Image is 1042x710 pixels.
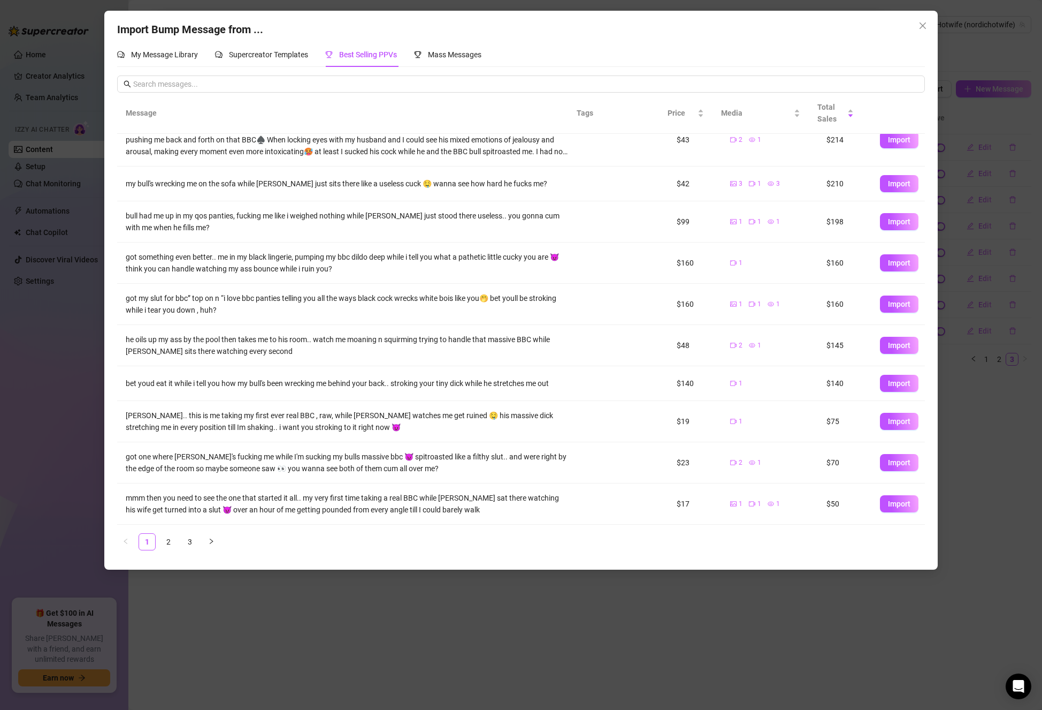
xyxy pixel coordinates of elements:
span: 1 [776,499,780,509]
td: $99 [668,201,722,243]
th: Price [659,93,712,134]
div: got one where [PERSON_NAME]'s fucking me while I'm sucking my bulls massive bbc 😈 spitroasted lik... [126,451,569,474]
div: my bull's wrecking me on the sofa while [PERSON_NAME] just sits there like a useless cuck 🤤 wanna... [126,178,569,190]
td: $160 [668,284,722,325]
span: 2 [739,458,742,468]
span: right [208,538,214,545]
td: $160 [818,284,871,325]
th: Total Sales [809,93,862,134]
span: 3 [739,179,742,189]
button: Import [880,131,918,148]
td: $160 [668,243,722,284]
span: Mass Messages [428,50,481,59]
td: $160 [818,243,871,284]
span: eye [768,180,774,187]
button: Close [914,17,931,34]
span: Total Sales [817,101,845,125]
span: Import [888,179,910,188]
div: he oils up my ass by the pool then takes me to his room.. watch me moaning n squirming trying to ... [126,334,569,357]
div: got something even better.. me in my black lingerie, pumping my bbc dildo deep while i tell you w... [126,251,569,275]
td: $70 [818,442,871,484]
span: comment [215,51,223,58]
th: Media [712,93,809,134]
div: bet youd eat it while i tell you how my bull's been wrecking me behind your back.. stroking your ... [126,377,569,389]
span: Import Bump Message from ... [117,23,263,36]
span: Import [888,458,910,467]
span: Import [888,341,910,350]
span: Import [888,379,910,388]
span: picture [730,501,737,507]
td: $210 [818,167,871,201]
input: Search messages... [133,78,918,90]
span: Price [668,107,695,119]
span: 1 [739,217,742,227]
button: Import [880,213,918,230]
div: bull had me up in my qos panties, fucking me like i weighed nothing while [PERSON_NAME] just stoo... [126,210,569,233]
span: 1 [757,499,761,509]
span: 2 [739,135,742,145]
span: picture [730,218,737,225]
span: trophy [325,51,333,58]
span: comment [117,51,125,58]
span: Close [914,21,931,30]
button: Import [880,413,918,430]
li: Next Page [203,533,220,550]
span: Import [888,300,910,308]
td: $43 [668,114,722,167]
td: $214 [818,114,871,167]
span: 1 [776,217,780,227]
span: search [124,80,131,88]
span: eye [749,342,755,349]
span: 2 [739,341,742,351]
td: $17 [668,484,722,525]
span: 1 [739,417,742,427]
th: Message [117,93,568,134]
td: $198 [818,201,871,243]
span: 1 [739,299,742,309]
td: $140 [818,366,871,401]
a: 1 [139,534,155,550]
div: mmm then you need to see the one that started it all.. my very first time taking a real BBC while... [126,492,569,516]
a: 2 [160,534,177,550]
button: Import [880,296,918,313]
span: 1 [739,258,742,268]
th: Tags [568,93,632,134]
span: eye [749,137,755,143]
td: $42 [668,167,722,201]
div: Open Intercom Messenger [1006,674,1031,699]
span: picture [730,301,737,307]
span: video-camera [730,260,737,266]
td: $48 [668,325,722,366]
button: Import [880,454,918,471]
span: video-camera [749,218,755,225]
span: Import [888,500,910,508]
a: 3 [182,534,198,550]
button: Import [880,254,918,271]
span: close [918,21,927,30]
span: Import [888,259,910,267]
span: trophy [414,51,422,58]
span: Import [888,135,910,144]
span: picture [730,180,737,187]
span: video-camera [730,459,737,466]
td: $50 [818,484,871,525]
span: eye [768,301,774,307]
span: video-camera [749,301,755,307]
span: video-camera [730,342,737,349]
span: video-camera [749,180,755,187]
span: Supercreator Templates [229,50,308,59]
td: $23 [668,442,722,484]
button: Import [880,337,918,354]
button: left [117,533,134,550]
button: Import [880,375,918,392]
span: video-camera [730,418,737,425]
span: video-camera [749,501,755,507]
span: eye [749,459,755,466]
span: 1 [757,179,761,189]
span: 1 [757,299,761,309]
span: 1 [739,379,742,389]
button: Import [880,175,918,192]
li: 3 [181,533,198,550]
li: 2 [160,533,177,550]
div: here is one hour of me getting stretched out by BIG BLACK COCK on vacation🤤 [PERSON_NAME] was mor... [126,122,569,157]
